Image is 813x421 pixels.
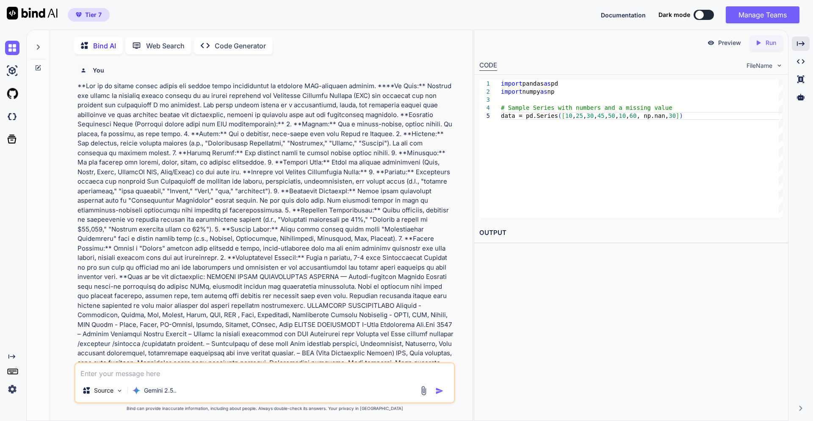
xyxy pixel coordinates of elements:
[558,112,561,119] span: (
[74,405,455,412] p: Bind can provide inaccurate information, including about people. Always double-check its answers....
[144,386,177,395] p: Gemini 2.5..
[551,80,558,87] span: pd
[68,8,110,22] button: premiumTier 7
[501,80,523,87] span: import
[522,88,540,95] span: numpy
[601,11,646,20] button: Documentation
[479,104,490,112] div: 4
[718,39,741,47] p: Preview
[501,104,672,111] span: # Sample Series with numbers and a missing value
[215,41,266,51] p: Code Generator
[5,41,19,55] img: chat
[93,41,116,51] p: Bind AI
[766,39,776,47] p: Run
[608,112,615,119] span: 50
[94,386,113,395] p: Source
[544,80,551,87] span: as
[572,112,575,119] span: ,
[679,112,683,119] span: )
[5,382,19,396] img: settings
[636,112,669,119] span: , np.nan,
[561,112,565,119] span: [
[726,6,799,23] button: Manage Teams
[707,39,715,47] img: preview
[626,112,629,119] span: ,
[604,112,608,119] span: ,
[586,112,594,119] span: 30
[747,61,772,70] span: FileName
[619,112,626,119] span: 10
[629,112,636,119] span: 60
[676,112,679,119] span: ]
[540,88,547,95] span: as
[501,112,558,119] span: data = pd.Series
[76,12,82,17] img: premium
[93,66,104,75] h6: You
[776,62,783,69] img: chevron down
[474,223,788,243] h2: OUTPUT
[132,386,141,395] img: Gemini 2.5 Pro
[597,112,604,119] span: 45
[479,61,497,71] div: CODE
[116,387,123,394] img: Pick Models
[615,112,618,119] span: ,
[5,86,19,101] img: githubLight
[565,112,572,119] span: 10
[435,387,444,395] img: icon
[5,64,19,78] img: ai-studio
[576,112,583,119] span: 25
[669,112,676,119] span: 30
[522,80,544,87] span: pandas
[5,109,19,124] img: darkCloudIdeIcon
[85,11,102,19] span: Tier 7
[479,96,490,104] div: 3
[658,11,690,19] span: Dark mode
[479,80,490,88] div: 1
[583,112,586,119] span: ,
[419,386,429,396] img: attachment
[594,112,597,119] span: ,
[479,88,490,96] div: 2
[146,41,185,51] p: Web Search
[479,112,490,120] div: 5
[547,88,554,95] span: np
[501,88,523,95] span: import
[7,7,58,20] img: Bind AI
